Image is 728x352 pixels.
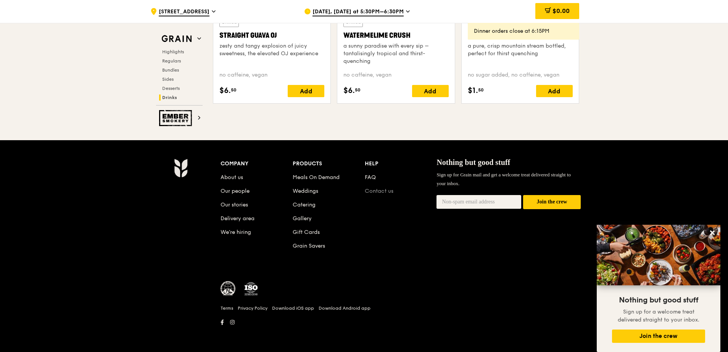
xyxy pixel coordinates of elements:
div: Products [293,158,365,169]
span: 50 [231,87,237,93]
div: Add [536,85,573,97]
button: Join the crew [612,330,705,343]
div: no sugar added, no caffeine, vegan [468,71,573,79]
div: Add [412,85,449,97]
div: a pure, crisp mountain stream bottled, perfect for thirst quenching [468,42,573,58]
a: Delivery area [221,215,254,222]
span: Regulars [162,58,181,64]
a: Catering [293,202,316,208]
img: Grain web logo [159,32,194,46]
a: Weddings [293,188,318,194]
a: Terms [221,305,233,311]
div: Add [288,85,324,97]
div: Watermelime Crush [343,30,448,41]
img: Grain [174,158,187,178]
span: Desserts [162,86,180,91]
span: Bundles [162,67,179,73]
a: Download Android app [319,305,370,311]
span: $6. [219,85,231,96]
img: Ember Smokery web logo [159,110,194,126]
a: Gift Cards [293,229,320,235]
a: We’re hiring [221,229,251,235]
a: Privacy Policy [238,305,267,311]
div: Dinner orders close at 6:15PM [474,27,573,35]
a: Meals On Demand [293,174,340,181]
span: Highlights [162,49,184,54]
a: Contact us [365,188,393,194]
a: Gallery [293,215,312,222]
span: Sign up for a welcome treat delivered straight to your inbox. [618,309,699,323]
span: $6. [343,85,355,96]
span: [STREET_ADDRESS] [159,8,209,16]
a: About us [221,174,243,181]
span: 50 [478,87,484,93]
input: Non-spam email address [436,195,521,209]
span: Sign up for Grain mail and get a welcome treat delivered straight to your inbox. [436,172,571,186]
span: [DATE], [DATE] at 5:30PM–6:30PM [312,8,404,16]
div: no caffeine, vegan [219,71,324,79]
a: Our people [221,188,250,194]
span: $0.00 [552,7,570,14]
div: Company [221,158,293,169]
img: MUIS Halal Certified [221,281,236,296]
div: a sunny paradise with every sip – tantalisingly tropical and thirst-quenching [343,42,448,65]
span: Nothing but good stuff [619,296,698,305]
span: Nothing but good stuff [436,158,510,166]
div: no caffeine, vegan [343,71,448,79]
span: Drinks [162,95,177,100]
img: DSC07876-Edit02-Large.jpeg [597,225,720,285]
div: Help [365,158,437,169]
button: Close [706,227,718,239]
span: 50 [355,87,361,93]
span: $1. [468,85,478,96]
div: Straight Guava OJ [219,30,324,41]
span: Sides [162,77,174,82]
h6: Revision [144,328,584,334]
img: ISO Certified [243,281,259,296]
a: FAQ [365,174,376,181]
button: Join the crew [523,195,581,209]
div: zesty and tangy explosion of juicy sweetness, the elevated OJ experience [219,42,324,58]
a: Download iOS app [272,305,314,311]
a: Grain Savers [293,243,325,249]
a: Our stories [221,202,248,208]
